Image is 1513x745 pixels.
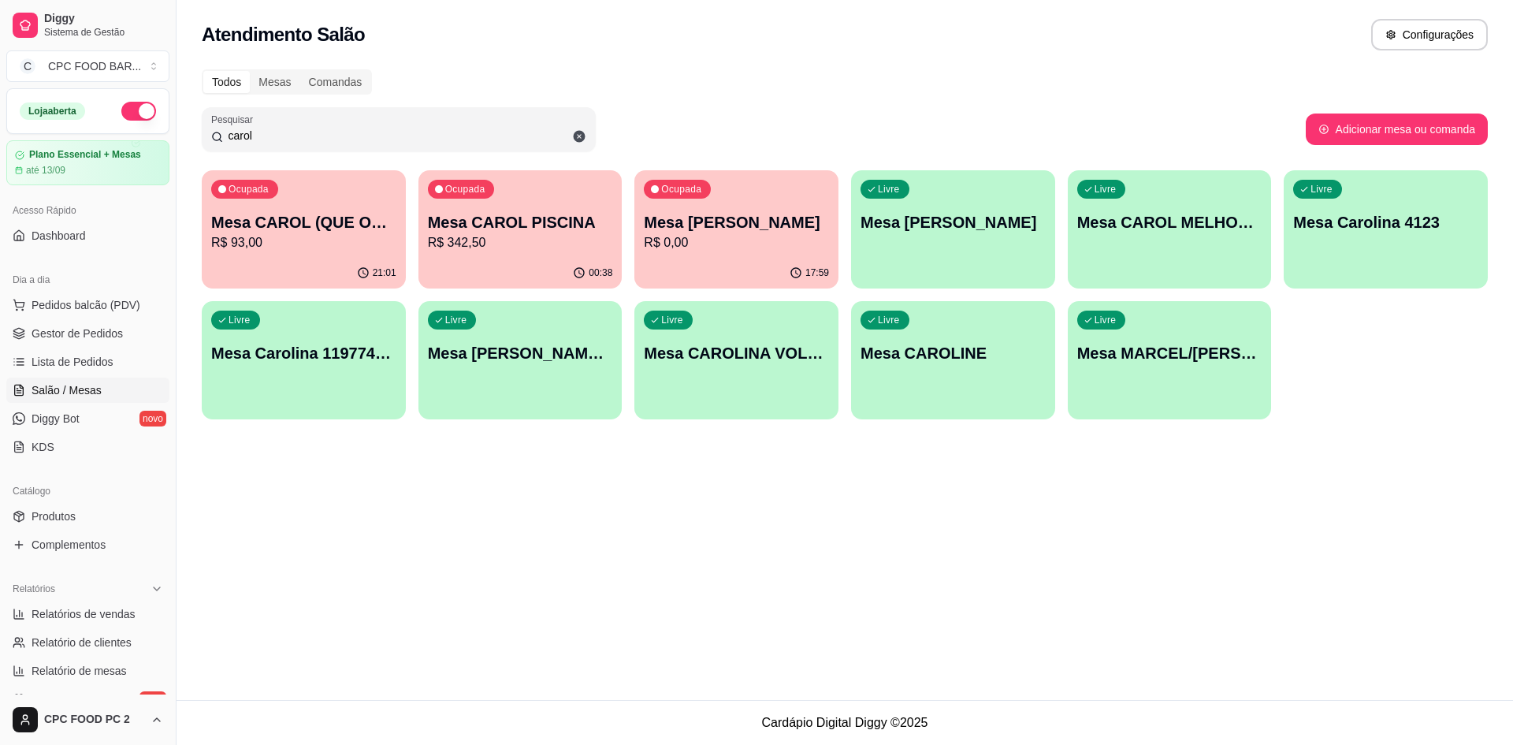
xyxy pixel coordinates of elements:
h2: Atendimento Salão [202,22,365,47]
button: Adicionar mesa ou comanda [1306,114,1488,145]
a: DiggySistema de Gestão [6,6,169,44]
a: Produtos [6,504,169,529]
a: Relatório de clientes [6,630,169,655]
p: Livre [229,314,251,326]
article: Plano Essencial + Mesas [29,149,141,161]
span: Diggy [44,12,163,26]
p: 17:59 [805,266,829,279]
label: Pesquisar [211,113,258,126]
span: Sistema de Gestão [44,26,163,39]
p: Mesa [PERSON_NAME] [644,211,829,233]
button: LivreMesa CAROL MELHORANZA DUDU [1068,170,1272,289]
span: Pedidos balcão (PDV) [32,297,140,313]
p: Mesa Carolina 11977462816 [211,342,396,364]
p: R$ 93,00 [211,233,396,252]
p: Livre [1310,183,1333,196]
button: LivreMesa [PERSON_NAME] [851,170,1055,289]
p: Mesa [PERSON_NAME] ([PERSON_NAME]) [428,342,613,364]
article: até 13/09 [26,164,65,177]
input: Pesquisar [223,128,586,143]
p: Livre [1095,314,1117,326]
span: Dashboard [32,228,86,244]
button: LivreMesa CAROLINE [851,301,1055,419]
p: Mesa CAROL MELHORANZA DUDU [1077,211,1262,233]
span: Salão / Mesas [32,382,102,398]
button: LivreMesa CAROLINA VOLARE [634,301,838,419]
button: Pedidos balcão (PDV) [6,292,169,318]
button: LivreMesa Carolina 11977462816 [202,301,406,419]
div: CPC FOOD BAR ... [48,58,141,74]
div: Mesas [250,71,299,93]
a: Relatório de fidelidadenovo [6,687,169,712]
p: Livre [1095,183,1117,196]
p: 00:38 [589,266,612,279]
a: Plano Essencial + Mesasaté 13/09 [6,140,169,185]
a: Diggy Botnovo [6,406,169,431]
a: Salão / Mesas [6,378,169,403]
div: Loja aberta [20,102,85,120]
button: LivreMesa Carolina 4123 [1284,170,1488,289]
div: Acesso Rápido [6,198,169,223]
p: Livre [445,314,467,326]
button: OcupadaMesa CAROL (QUE ORGULHO) 11971765222R$ 93,0021:01 [202,170,406,289]
p: Mesa CAROLINA VOLARE [644,342,829,364]
span: Complementos [32,537,106,553]
span: Gestor de Pedidos [32,326,123,341]
a: Dashboard [6,223,169,248]
button: CPC FOOD PC 2 [6,701,169,739]
p: R$ 342,50 [428,233,613,252]
div: Dia a dia [6,267,169,292]
p: Mesa CAROL (QUE ORGULHO) 11971765222 [211,211,396,233]
a: Lista de Pedidos [6,349,169,374]
a: KDS [6,434,169,460]
a: Gestor de Pedidos [6,321,169,346]
p: 21:01 [373,266,396,279]
button: LivreMesa MARCEL/[PERSON_NAME] [1068,301,1272,419]
button: Alterar Status [121,102,156,121]
span: CPC FOOD PC 2 [44,713,144,727]
span: KDS [32,439,54,455]
p: Mesa Carolina 4123 [1293,211,1478,233]
p: Ocupada [229,183,269,196]
span: Relatório de clientes [32,635,132,650]
span: Relatório de mesas [32,663,127,679]
p: Mesa [PERSON_NAME] [861,211,1046,233]
span: Relatórios de vendas [32,606,136,622]
button: Configurações [1371,19,1488,50]
a: Relatório de mesas [6,658,169,684]
span: C [20,58,35,74]
div: Comandas [300,71,371,93]
div: Catálogo [6,479,169,504]
button: OcupadaMesa [PERSON_NAME]R$ 0,0017:59 [634,170,838,289]
p: Livre [661,314,683,326]
p: Mesa MARCEL/[PERSON_NAME] [1077,342,1262,364]
a: Relatórios de vendas [6,602,169,627]
span: Relatórios [13,583,55,595]
span: Relatório de fidelidade [32,691,141,707]
p: Livre [878,183,900,196]
p: Ocupada [661,183,701,196]
p: Ocupada [445,183,485,196]
div: Todos [203,71,250,93]
span: Produtos [32,508,76,524]
p: Livre [878,314,900,326]
p: Mesa CAROLINE [861,342,1046,364]
button: Select a team [6,50,169,82]
a: Complementos [6,532,169,557]
p: Mesa CAROL PISCINA [428,211,613,233]
span: Diggy Bot [32,411,80,427]
span: Lista de Pedidos [32,354,113,370]
footer: Cardápio Digital Diggy © 2025 [177,700,1513,745]
button: OcupadaMesa CAROL PISCINAR$ 342,5000:38 [418,170,623,289]
button: LivreMesa [PERSON_NAME] ([PERSON_NAME]) [418,301,623,419]
p: R$ 0,00 [644,233,829,252]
